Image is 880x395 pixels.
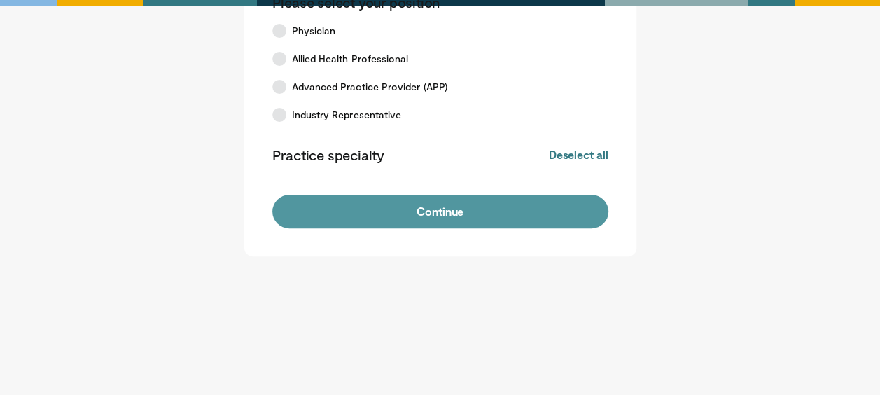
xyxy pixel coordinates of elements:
[548,147,608,162] button: Deselect all
[272,195,608,228] button: Continue
[292,108,402,122] span: Industry Representative
[292,52,409,66] span: Allied Health Professional
[292,80,447,94] span: Advanced Practice Provider (APP)
[272,146,384,164] p: Practice specialty
[292,24,336,38] span: Physician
